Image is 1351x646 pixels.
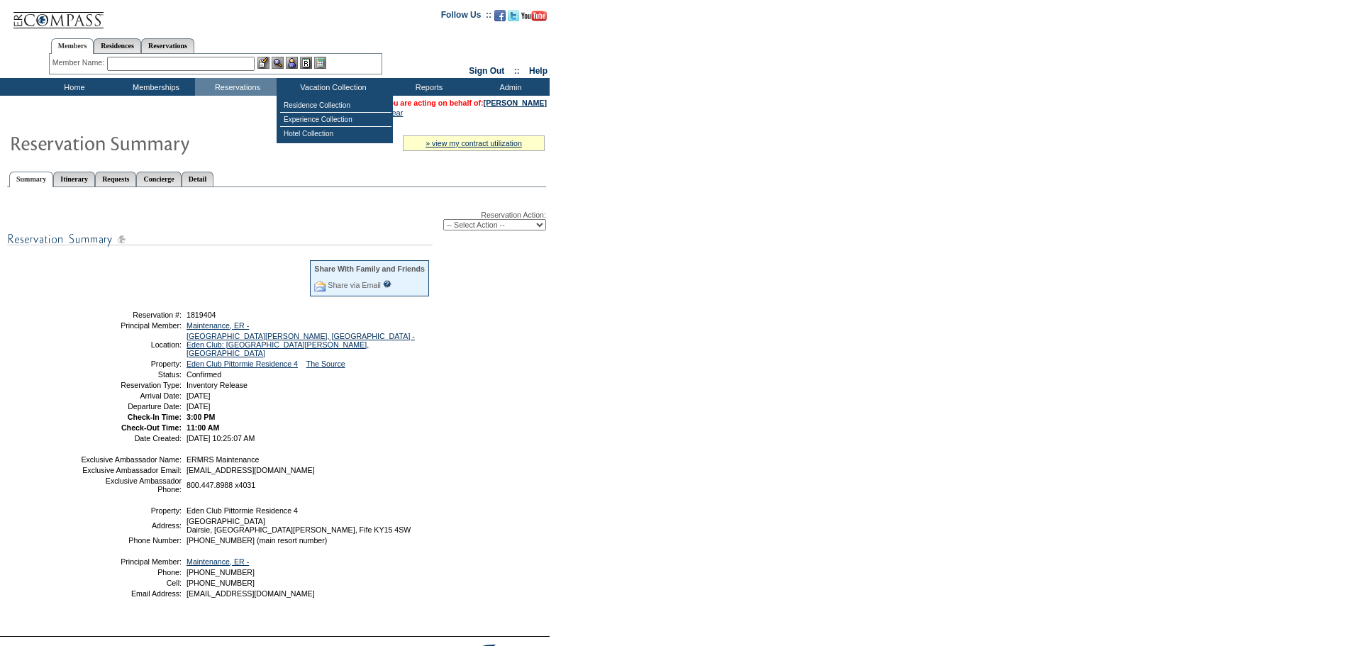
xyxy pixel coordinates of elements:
[182,172,214,186] a: Detail
[441,9,491,26] td: Follow Us ::
[280,113,391,127] td: Experience Collection
[121,423,182,432] strong: Check-Out Time:
[32,78,113,96] td: Home
[187,370,221,379] span: Confirmed
[80,506,182,515] td: Property:
[80,391,182,400] td: Arrival Date:
[187,332,415,357] a: [GEOGRAPHIC_DATA][PERSON_NAME], [GEOGRAPHIC_DATA] - Eden Club: [GEOGRAPHIC_DATA][PERSON_NAME], [G...
[484,99,547,107] a: [PERSON_NAME]
[187,381,248,389] span: Inventory Release
[80,381,182,389] td: Reservation Type:
[187,481,255,489] span: 800.447.8988 x4031
[286,57,298,69] img: Impersonate
[80,311,182,319] td: Reservation #:
[187,321,249,330] a: Maintenance, ER -
[187,568,255,577] span: [PHONE_NUMBER]
[469,66,504,76] a: Sign Out
[468,78,550,96] td: Admin
[136,172,181,186] a: Concierge
[9,128,293,157] img: Reservaton Summary
[187,506,298,515] span: Eden Club Pittormie Residence 4
[80,579,182,587] td: Cell:
[80,332,182,357] td: Location:
[195,78,277,96] td: Reservations
[187,413,215,421] span: 3:00 PM
[328,281,381,289] a: Share via Email
[426,139,522,147] a: » view my contract utilization
[80,434,182,442] td: Date Created:
[95,172,136,186] a: Requests
[300,57,312,69] img: Reservations
[508,10,519,21] img: Follow us on Twitter
[187,434,255,442] span: [DATE] 10:25:07 AM
[187,402,211,411] span: [DATE]
[52,57,107,69] div: Member Name:
[80,466,182,474] td: Exclusive Ambassador Email:
[7,230,433,248] img: subTtlResSummary.gif
[494,14,506,23] a: Become our fan on Facebook
[80,455,182,464] td: Exclusive Ambassador Name:
[94,38,141,53] a: Residences
[187,466,315,474] span: [EMAIL_ADDRESS][DOMAIN_NAME]
[80,370,182,379] td: Status:
[306,360,345,368] a: The Source
[187,311,216,319] span: 1819404
[80,557,182,566] td: Principal Member:
[80,568,182,577] td: Phone:
[187,391,211,400] span: [DATE]
[383,280,391,288] input: What is this?
[494,10,506,21] img: Become our fan on Facebook
[128,413,182,421] strong: Check-In Time:
[80,321,182,330] td: Principal Member:
[384,108,403,117] a: Clear
[187,557,249,566] a: Maintenance, ER -
[187,589,315,598] span: [EMAIL_ADDRESS][DOMAIN_NAME]
[80,402,182,411] td: Departure Date:
[187,536,327,545] span: [PHONE_NUMBER] (main resort number)
[187,423,219,432] span: 11:00 AM
[9,172,53,187] a: Summary
[529,66,547,76] a: Help
[80,536,182,545] td: Phone Number:
[280,127,391,140] td: Hotel Collection
[187,360,298,368] a: Eden Club Pittormie Residence 4
[521,14,547,23] a: Subscribe to our YouTube Channel
[141,38,194,53] a: Reservations
[257,57,269,69] img: b_edit.gif
[80,477,182,494] td: Exclusive Ambassador Phone:
[187,455,259,464] span: ERMRS Maintenance
[521,11,547,21] img: Subscribe to our YouTube Channel
[187,517,411,534] span: [GEOGRAPHIC_DATA] Dairsie, [GEOGRAPHIC_DATA][PERSON_NAME], Fife KY15 4SW
[187,579,255,587] span: [PHONE_NUMBER]
[7,211,546,230] div: Reservation Action:
[384,99,547,107] span: You are acting on behalf of:
[314,264,425,273] div: Share With Family and Friends
[272,57,284,69] img: View
[80,589,182,598] td: Email Address:
[80,360,182,368] td: Property:
[387,78,468,96] td: Reports
[508,14,519,23] a: Follow us on Twitter
[53,172,95,186] a: Itinerary
[80,517,182,534] td: Address:
[514,66,520,76] span: ::
[113,78,195,96] td: Memberships
[51,38,94,54] a: Members
[280,99,391,113] td: Residence Collection
[314,57,326,69] img: b_calculator.gif
[277,78,387,96] td: Vacation Collection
